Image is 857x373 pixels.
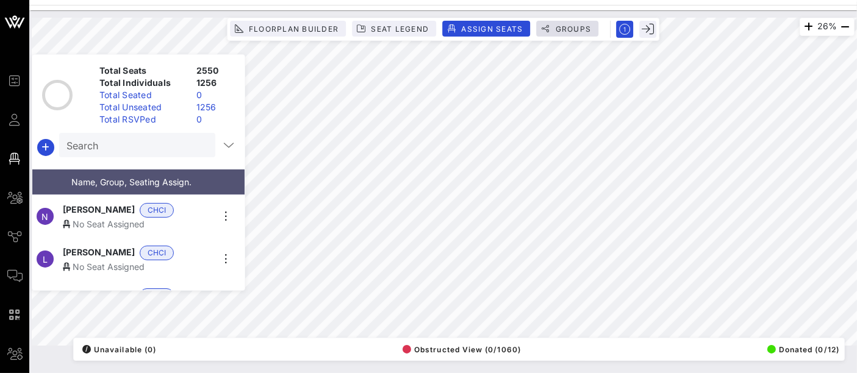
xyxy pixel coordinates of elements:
div: 1256 [192,101,240,113]
button: Donated (0/12) [764,341,839,358]
span: [PERSON_NAME] [63,246,135,260]
div: 2550 [192,65,240,77]
div: No Seat Assigned [63,260,213,273]
div: / [82,345,91,353]
button: Groups [536,21,598,37]
button: Obstructed View (0/1060) [399,341,521,358]
span: CHCI [148,204,166,217]
div: 0 [192,89,240,101]
button: Assign Seats [442,21,530,37]
span: Unavailable (0) [82,345,156,354]
div: 26% [800,18,855,36]
span: Floorplan Builder [248,24,339,34]
button: Seat Legend [352,21,436,37]
span: N [42,211,49,222]
span: Donated (0/12) [767,345,839,354]
span: Assign Seats [461,24,523,34]
span: Obstructed View (0/1060) [403,345,521,354]
span: CHCI [148,289,166,302]
span: [PERSON_NAME] [63,288,135,303]
div: Total Unseated [95,101,192,113]
span: Seat Legend [370,24,429,34]
div: Total RSVPed [95,113,192,126]
span: CHCI [148,246,166,260]
span: Groups [554,24,591,34]
span: L [43,254,48,265]
div: Total Individuals [95,77,192,89]
button: /Unavailable (0) [79,341,156,358]
button: Floorplan Builder [230,21,346,37]
div: Total Seated [95,89,192,101]
div: 0 [192,113,240,126]
span: Name, Group, Seating Assign. [71,177,192,187]
div: No Seat Assigned [63,218,213,230]
span: [PERSON_NAME] [63,203,135,218]
div: Total Seats [95,65,192,77]
div: 1256 [192,77,240,89]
